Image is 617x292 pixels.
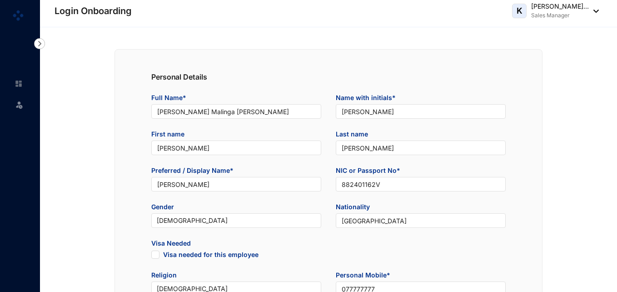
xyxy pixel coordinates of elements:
span: Visa needed for this employee [151,251,159,259]
span: Religion [151,271,321,282]
img: leave-unselected.2934df6273408c3f84d9.svg [15,100,24,109]
input: Enter first name [151,141,321,155]
input: Enter NIC/passport number [336,177,506,191]
input: Enter full name [151,104,321,119]
input: Enter display name [151,177,321,191]
span: First name [151,130,321,141]
span: Full Name* [151,93,321,104]
span: K [517,7,522,15]
p: [PERSON_NAME]... [531,2,589,11]
span: Nationality [336,202,506,213]
p: Personal Details [151,71,506,82]
span: Gender [151,202,321,213]
span: Visa needed for this employee [163,251,259,260]
span: Personal Mobile* [336,271,506,282]
span: Last name [336,130,506,141]
p: Login Onboarding [55,5,132,17]
span: Preferred / Display Name* [151,166,321,177]
img: dropdown-black.8e83cc76930a90b1a4fdb6d089b7bf3a.svg [589,10,599,13]
img: nav-icon-right.af6afadce00d159da59955279c43614e.svg [34,38,45,49]
span: Name with initials* [336,93,506,104]
img: home-unselected.a29eae3204392db15eaf.svg [15,80,23,88]
span: Male [157,214,316,227]
li: Home [7,75,29,93]
p: Sales Manager [531,11,589,20]
span: NIC or Passport No* [336,166,506,177]
span: Visa Needed [151,239,321,250]
input: Enter last name [336,141,506,155]
input: Enter Nationality [336,213,506,228]
input: Enter name with initials [336,104,506,119]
